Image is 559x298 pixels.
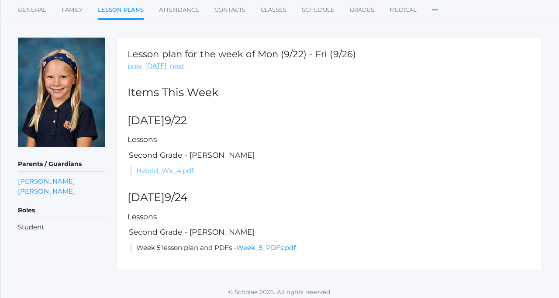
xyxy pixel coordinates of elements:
h2: Items This Week [128,87,530,99]
a: Hybrid_Wk_4.pdf [136,166,193,175]
a: Contacts [214,1,245,19]
a: Grades [350,1,374,19]
h5: Second Grade - [PERSON_NAME] [128,228,530,236]
img: Lucy Wilson [18,38,105,147]
a: Attendance [159,1,199,19]
a: [PERSON_NAME] [18,186,75,196]
a: Family [62,1,83,19]
a: Medical [390,1,417,19]
h5: Parents / Guardians [18,157,105,172]
a: Schedule [302,1,335,19]
h5: Roles [18,203,105,218]
span: 9/22 [165,114,187,127]
a: Classes [261,1,286,19]
a: [DATE] [145,61,167,71]
a: [PERSON_NAME] [18,176,75,186]
li: Student [18,222,105,232]
h1: Lesson plan for the week of Mon (9/22) - Fri (9/26) [128,49,356,59]
span: 9/24 [165,191,188,204]
h2: [DATE] [128,114,530,127]
p: © Scholae 2025. All rights reserved. [0,288,559,296]
h2: [DATE] [128,191,530,204]
a: prev [128,61,142,71]
a: Lesson Plans [98,1,144,20]
a: next [170,61,184,71]
h5: Lessons [128,213,530,221]
li: Week 5 lesson plan and PDFs - [130,243,530,253]
a: Week_5_PDFs.pdf [236,243,296,252]
a: General [18,1,46,19]
h5: Second Grade - [PERSON_NAME] [128,151,530,159]
h5: Lessons [128,135,530,144]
